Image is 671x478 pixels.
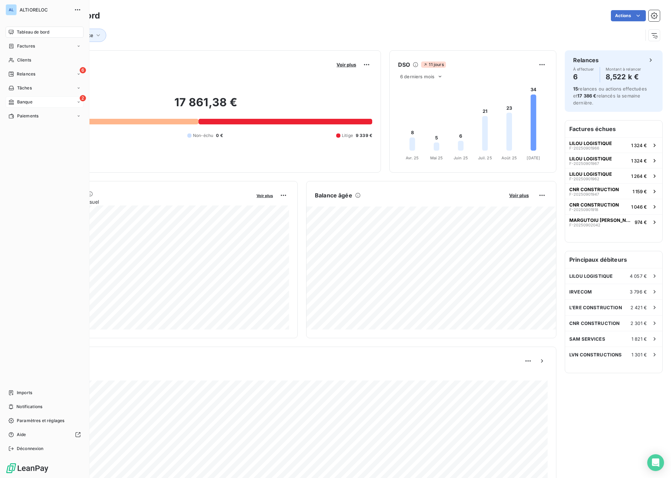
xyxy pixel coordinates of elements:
span: F-20250901967 [569,161,599,166]
span: LILOU LOGISTIQUE [569,156,612,161]
span: 1 301 € [632,352,647,357]
span: Imports [17,390,32,396]
span: IRVECOM [569,289,592,295]
span: 1 821 € [632,336,647,342]
button: CNR CONSTRUCTIONF-202509019181 046 € [565,199,662,214]
a: Aide [6,429,84,440]
span: Paiements [17,113,38,119]
span: Relances [17,71,35,77]
span: MARGUTOIU [PERSON_NAME] [569,217,632,223]
tspan: Juil. 25 [478,155,492,160]
span: Tableau de bord [17,29,49,35]
span: 15 [573,86,578,92]
span: relances ou actions effectuées et relancés la semaine dernière. [573,86,647,106]
span: LILOU LOGISTIQUE [569,140,612,146]
span: 1 264 € [631,173,647,179]
span: 2 301 € [630,320,647,326]
span: 17 386 € [577,93,596,99]
span: F-20250902042 [569,223,600,227]
span: CNR CONSTRUCTION [569,202,619,208]
span: 1 324 € [631,158,647,164]
span: Tâches [17,85,32,91]
h6: Balance âgée [315,191,352,200]
span: Voir plus [257,193,273,198]
span: 2 421 € [630,305,647,310]
tspan: Août 25 [502,155,517,160]
h6: Relances [573,56,599,64]
span: 1 046 € [631,204,647,210]
button: MARGUTOIU [PERSON_NAME]F-20250902042974 € [565,214,662,230]
span: 6 [80,67,86,73]
span: Notifications [16,404,42,410]
span: ALTIORELOC [20,7,70,13]
span: Clients [17,57,31,63]
h6: DSO [398,60,410,69]
button: Voir plus [254,192,275,198]
span: F-20250901947 [569,192,599,196]
span: Factures [17,43,35,49]
tspan: Juin 25 [454,155,468,160]
button: LILOU LOGISTIQUEF-202509019661 324 € [565,137,662,153]
span: Litige [342,132,353,139]
span: Voir plus [337,62,356,67]
button: Actions [611,10,646,21]
span: 2 [80,95,86,101]
span: Chiffre d'affaires mensuel [39,198,252,205]
span: LVN CONSTRUCTIONS [569,352,622,357]
tspan: [DATE] [527,155,540,160]
span: 6 derniers mois [400,74,434,79]
span: SAM SERVICES [569,336,605,342]
h2: 17 861,38 € [39,95,372,116]
h4: 8,522 k € [606,71,641,82]
span: 1 159 € [633,189,647,194]
span: F-20250901962 [569,177,599,181]
span: Banque [17,99,33,105]
button: LILOU LOGISTIQUEF-202509019621 264 € [565,168,662,183]
span: Déconnexion [17,446,44,452]
span: Aide [17,432,26,438]
div: Open Intercom Messenger [647,454,664,471]
button: Voir plus [507,192,531,198]
span: 0 € [216,132,223,139]
span: 1 324 € [631,143,647,148]
span: L'ERE CONSTRUCTION [569,305,622,310]
button: LILOU LOGISTIQUEF-202509019671 324 € [565,153,662,168]
tspan: Avr. 25 [406,155,419,160]
span: CNR CONSTRUCTION [569,320,620,326]
img: Logo LeanPay [6,463,49,474]
span: 974 € [635,219,647,225]
span: 11 jours [421,61,446,68]
h6: Factures échues [565,121,662,137]
h6: Principaux débiteurs [565,251,662,268]
span: F-20250901966 [569,146,599,150]
span: 4 057 € [630,273,647,279]
span: Montant à relancer [606,67,641,71]
span: 3 796 € [630,289,647,295]
span: LILOU LOGISTIQUE [569,273,613,279]
span: À effectuer [573,67,594,71]
span: CNR CONSTRUCTION [569,187,619,192]
tspan: Mai 25 [430,155,443,160]
div: AL [6,4,17,15]
span: Non-échu [193,132,213,139]
span: LILOU LOGISTIQUE [569,171,612,177]
span: Paramètres et réglages [17,418,64,424]
span: F-20250901918 [569,208,598,212]
span: 9 339 € [356,132,372,139]
button: CNR CONSTRUCTIONF-202509019471 159 € [565,183,662,199]
span: Voir plus [509,193,529,198]
button: Voir plus [334,61,358,68]
h4: 6 [573,71,594,82]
